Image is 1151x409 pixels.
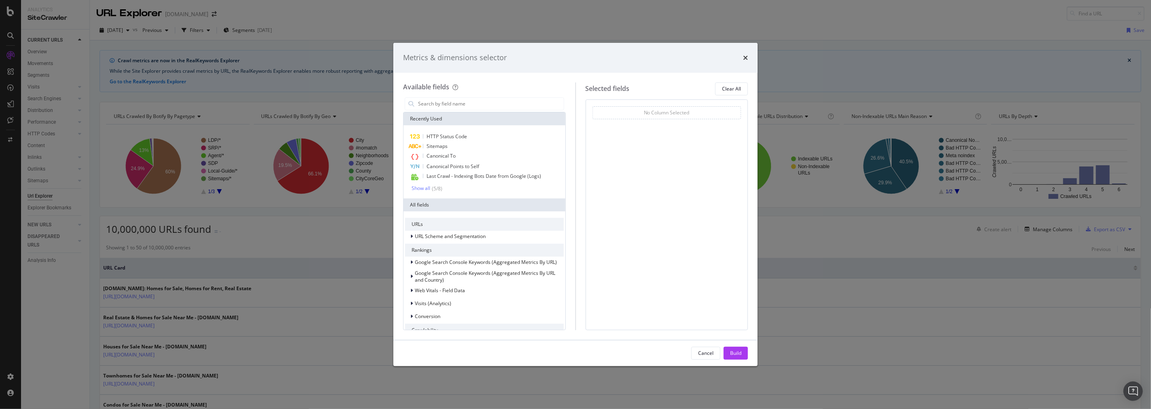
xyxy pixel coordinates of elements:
span: Sitemaps [427,143,448,150]
div: Metrics & dimensions selector [403,53,507,63]
div: ( 5 / 8 ) [430,185,442,192]
div: Open Intercom Messenger [1123,382,1143,401]
span: Last Crawl - Indexing Bots Date from Google (Logs) [427,173,541,179]
div: Build [730,350,741,356]
span: Canonical Points to Self [427,163,479,170]
button: Build [724,347,748,360]
span: Web Vitals - Field Data [415,287,465,294]
div: Show all [412,186,430,191]
div: No Column Selected [644,109,690,116]
span: Canonical To [427,152,456,159]
div: Available fields [403,82,449,91]
span: Google Search Console Keywords (Aggregated Metrics By URL and Country) [415,270,555,283]
div: Crawlability [405,324,564,337]
button: Cancel [691,347,720,360]
span: Conversion [415,313,440,320]
div: modal [393,43,758,366]
div: All fields [403,198,565,211]
button: Clear All [715,82,748,95]
div: Cancel [698,350,714,356]
div: URLs [405,218,564,231]
span: HTTP Status Code [427,133,467,140]
div: Selected fields [586,84,630,93]
span: URL Scheme and Segmentation [415,233,486,240]
div: Clear All [722,85,741,92]
div: times [743,53,748,63]
input: Search by field name [417,98,564,110]
div: Recently Used [403,112,565,125]
span: Visits (Analytics) [415,300,451,307]
span: Google Search Console Keywords (Aggregated Metrics By URL) [415,259,557,266]
div: Rankings [405,244,564,257]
